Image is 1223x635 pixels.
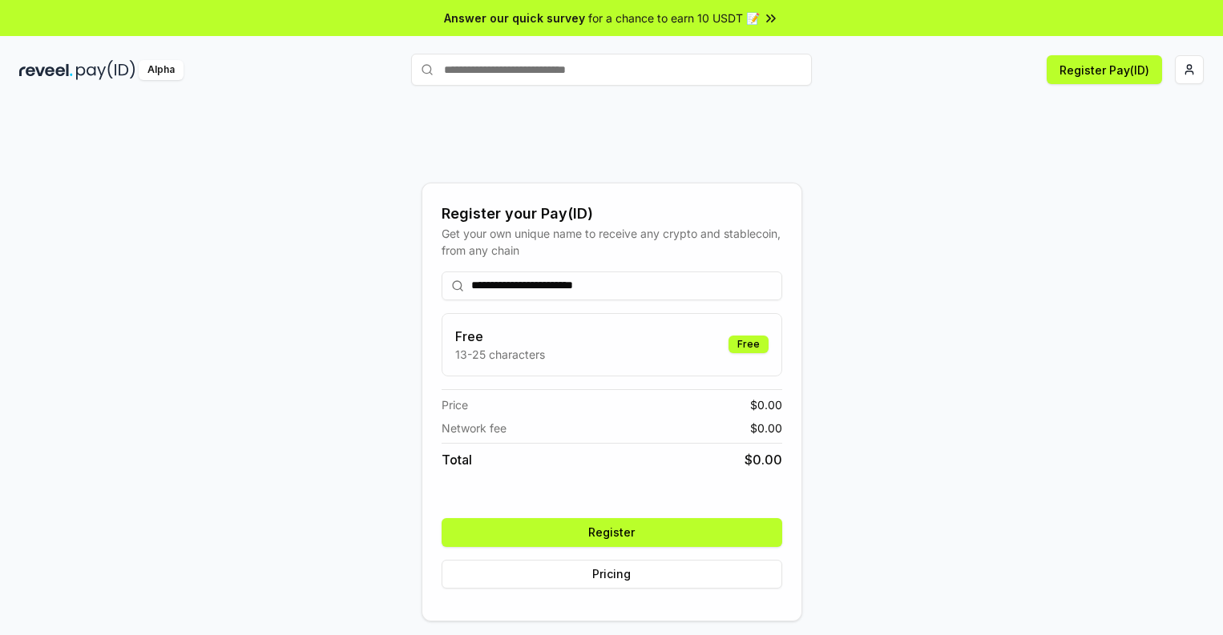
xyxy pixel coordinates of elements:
[139,60,184,80] div: Alpha
[442,396,468,413] span: Price
[455,346,545,363] p: 13-25 characters
[76,60,135,80] img: pay_id
[442,560,782,589] button: Pricing
[442,450,472,469] span: Total
[442,203,782,225] div: Register your Pay(ID)
[442,518,782,547] button: Register
[444,10,585,26] span: Answer our quick survey
[745,450,782,469] span: $ 0.00
[19,60,73,80] img: reveel_dark
[750,396,782,413] span: $ 0.00
[1047,55,1162,84] button: Register Pay(ID)
[442,420,507,436] span: Network fee
[455,327,545,346] h3: Free
[729,336,769,353] div: Free
[750,420,782,436] span: $ 0.00
[442,225,782,259] div: Get your own unique name to receive any crypto and stablecoin, from any chain
[588,10,760,26] span: for a chance to earn 10 USDT 📝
